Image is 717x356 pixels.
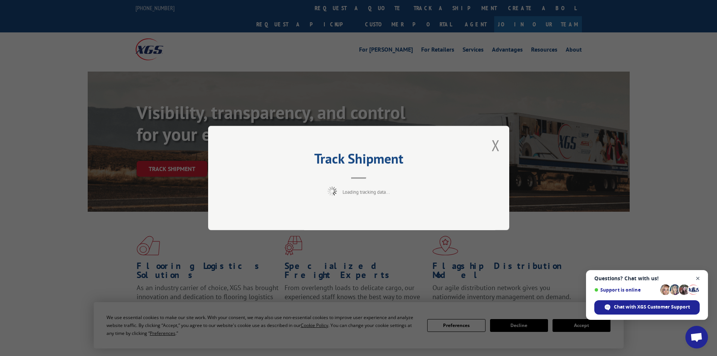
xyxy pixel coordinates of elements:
[594,300,700,315] div: Chat with XGS Customer Support
[343,189,390,195] span: Loading tracking data...
[492,135,500,155] button: Close modal
[614,304,690,310] span: Chat with XGS Customer Support
[685,326,708,348] div: Open chat
[594,287,658,293] span: Support is online
[327,186,337,196] img: xgs-loading
[594,275,700,281] span: Questions? Chat with us!
[246,153,472,168] h2: Track Shipment
[693,274,703,283] span: Close chat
